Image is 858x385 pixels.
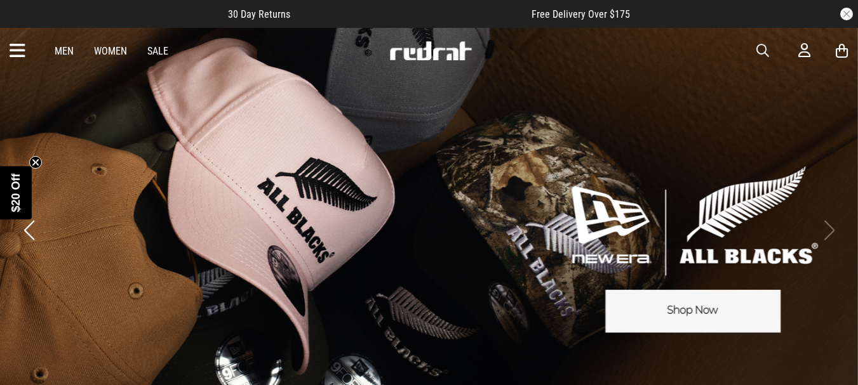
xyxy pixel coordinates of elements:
button: Open LiveChat chat widget [10,5,48,43]
button: Close teaser [29,156,42,169]
span: 30 Day Returns [228,8,290,20]
span: $20 Off [10,173,22,212]
a: Men [55,45,74,57]
img: Redrat logo [389,41,473,60]
iframe: Customer reviews powered by Trustpilot [316,8,506,20]
button: Previous slide [20,216,37,244]
span: Free Delivery Over $175 [532,8,630,20]
a: Sale [147,45,168,57]
button: Next slide [821,216,838,244]
a: Women [94,45,127,57]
